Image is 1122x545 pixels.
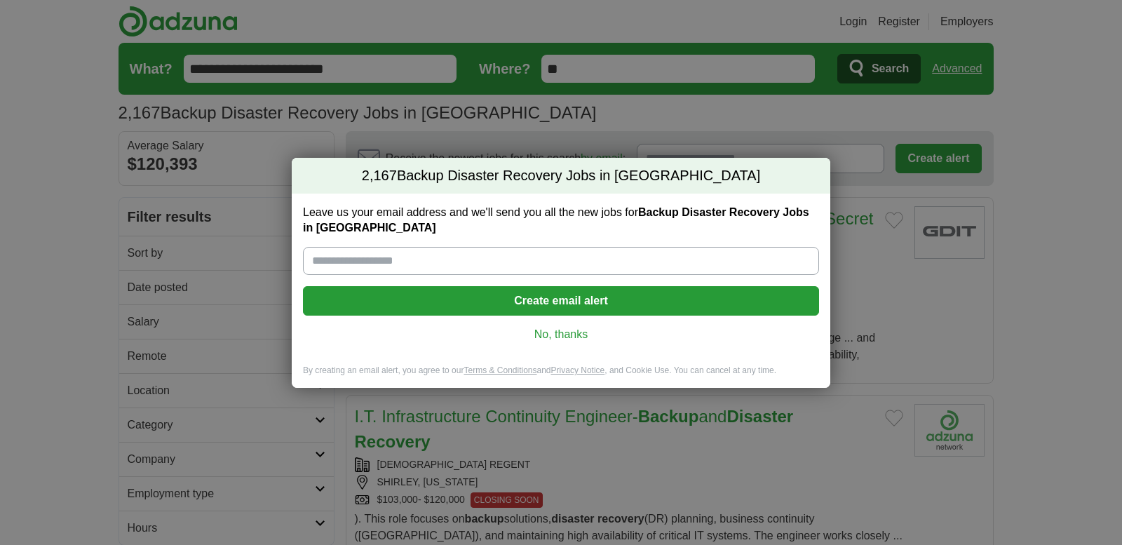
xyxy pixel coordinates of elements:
button: Create email alert [303,286,819,316]
a: Terms & Conditions [464,365,536,375]
label: Leave us your email address and we'll send you all the new jobs for [303,205,819,236]
a: Privacy Notice [551,365,605,375]
strong: Backup Disaster Recovery Jobs in [GEOGRAPHIC_DATA] [303,206,809,234]
div: By creating an email alert, you agree to our and , and Cookie Use. You can cancel at any time. [292,365,830,388]
a: No, thanks [314,327,808,342]
h2: Backup Disaster Recovery Jobs in [GEOGRAPHIC_DATA] [292,158,830,194]
span: 2,167 [362,166,397,186]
